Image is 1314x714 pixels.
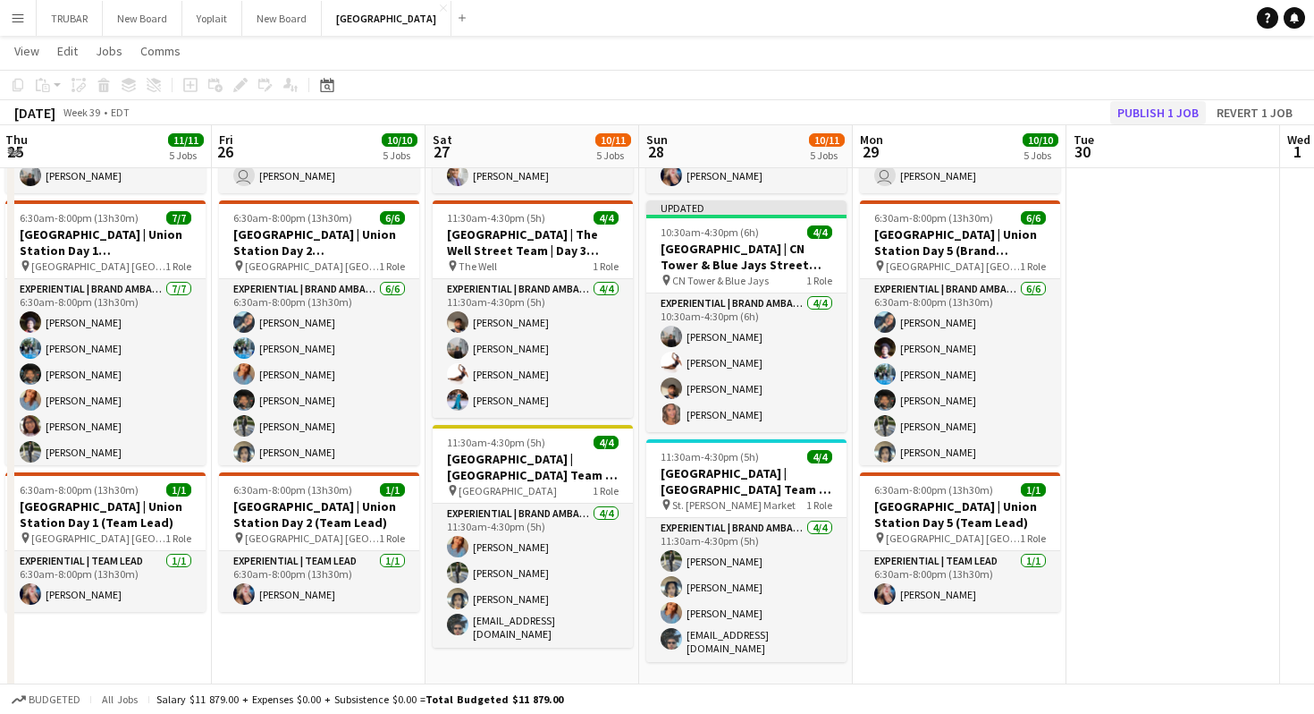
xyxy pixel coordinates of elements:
[646,200,847,432] app-job-card: Updated10:30am-4:30pm (6h)4/4[GEOGRAPHIC_DATA] | CN Tower & Blue Jays Street Team | Day 4 (Brand ...
[433,226,633,259] h3: [GEOGRAPHIC_DATA] | The Well Street Team | Day 3 (Brand Ambassadors)
[5,200,206,465] div: 6:30am-8:00pm (13h30m)7/7[GEOGRAPHIC_DATA] | Union Station Day 1 ([GEOGRAPHIC_DATA] Ambassasdors)...
[672,498,796,512] span: St. [PERSON_NAME] Market
[31,531,165,545] span: [GEOGRAPHIC_DATA] [GEOGRAPHIC_DATA]
[3,141,28,162] span: 25
[169,149,203,162] div: 5 Jobs
[433,451,633,483] h3: [GEOGRAPHIC_DATA] | [GEOGRAPHIC_DATA] Team | Day 3 (Brand Ambassadors)
[860,200,1060,465] app-job-card: 6:30am-8:00pm (13h30m)6/6[GEOGRAPHIC_DATA] | Union Station Day 5 (Brand Ambassadors) [GEOGRAPHIC_...
[29,693,80,706] span: Budgeted
[245,259,379,273] span: [GEOGRAPHIC_DATA] [GEOGRAPHIC_DATA]
[140,43,181,59] span: Comms
[165,259,191,273] span: 1 Role
[857,141,883,162] span: 29
[860,551,1060,612] app-card-role: Experiential | Team Lead1/16:30am-8:00pm (13h30m)[PERSON_NAME]
[166,211,191,225] span: 7/7
[182,1,242,36] button: Yoplait
[20,211,139,225] span: 6:30am-8:00pm (13h30m)
[5,498,206,531] h3: [GEOGRAPHIC_DATA] | Union Station Day 1 (Team Lead)
[809,133,845,147] span: 10/11
[433,279,633,418] app-card-role: Experiential | Brand Ambassador4/411:30am-4:30pm (5h)[PERSON_NAME][PERSON_NAME][PERSON_NAME][PERS...
[1020,531,1046,545] span: 1 Role
[382,133,417,147] span: 10/10
[433,504,633,648] app-card-role: Experiential | Brand Ambassador4/411:30am-4:30pm (5h)[PERSON_NAME][PERSON_NAME][PERSON_NAME][EMAI...
[168,133,204,147] span: 11/11
[216,141,233,162] span: 26
[156,693,563,706] div: Salary $11 879.00 + Expenses $0.00 + Subsistence $0.00 =
[1020,259,1046,273] span: 1 Role
[806,274,832,287] span: 1 Role
[646,439,847,662] app-job-card: 11:30am-4:30pm (5h)4/4[GEOGRAPHIC_DATA] | [GEOGRAPHIC_DATA] Team | Day 4 (Brand Ambassadors) St. ...
[810,149,844,162] div: 5 Jobs
[165,531,191,545] span: 1 Role
[459,484,557,497] span: [GEOGRAPHIC_DATA]
[1021,211,1046,225] span: 6/6
[646,241,847,273] h3: [GEOGRAPHIC_DATA] | CN Tower & Blue Jays Street Team | Day 4 (Brand Ambassadors)
[661,450,759,463] span: 11:30am-4:30pm (5h)
[594,211,619,225] span: 4/4
[433,425,633,648] app-job-card: 11:30am-4:30pm (5h)4/4[GEOGRAPHIC_DATA] | [GEOGRAPHIC_DATA] Team | Day 3 (Brand Ambassadors) [GEO...
[98,693,141,706] span: All jobs
[594,436,619,449] span: 4/4
[31,259,165,273] span: [GEOGRAPHIC_DATA] [GEOGRAPHIC_DATA]
[380,211,405,225] span: 6/6
[596,149,630,162] div: 5 Jobs
[644,141,668,162] span: 28
[380,483,405,497] span: 1/1
[1110,101,1206,124] button: Publish 1 job
[245,531,379,545] span: [GEOGRAPHIC_DATA] [GEOGRAPHIC_DATA]
[433,132,452,148] span: Sat
[5,472,206,612] app-job-card: 6:30am-8:00pm (13h30m)1/1[GEOGRAPHIC_DATA] | Union Station Day 1 (Team Lead) [GEOGRAPHIC_DATA] [G...
[860,498,1060,531] h3: [GEOGRAPHIC_DATA] | Union Station Day 5 (Team Lead)
[166,483,191,497] span: 1/1
[1021,483,1046,497] span: 1/1
[433,200,633,418] app-job-card: 11:30am-4:30pm (5h)4/4[GEOGRAPHIC_DATA] | The Well Street Team | Day 3 (Brand Ambassadors) The We...
[661,225,759,239] span: 10:30am-4:30pm (6h)
[14,43,39,59] span: View
[379,259,405,273] span: 1 Role
[886,531,1020,545] span: [GEOGRAPHIC_DATA] [GEOGRAPHIC_DATA]
[14,104,55,122] div: [DATE]
[219,551,419,612] app-card-role: Experiential | Team Lead1/16:30am-8:00pm (13h30m)[PERSON_NAME]
[646,132,668,148] span: Sun
[5,279,206,496] app-card-role: Experiential | Brand Ambassador7/76:30am-8:00pm (13h30m)[PERSON_NAME][PERSON_NAME][PERSON_NAME][P...
[593,259,619,273] span: 1 Role
[5,551,206,612] app-card-role: Experiential | Team Lead1/16:30am-8:00pm (13h30m)[PERSON_NAME]
[806,498,832,512] span: 1 Role
[88,39,130,63] a: Jobs
[219,200,419,465] app-job-card: 6:30am-8:00pm (13h30m)6/6[GEOGRAPHIC_DATA] | Union Station Day 2 ([GEOGRAPHIC_DATA] Ambassasdors)...
[595,133,631,147] span: 10/11
[233,211,352,225] span: 6:30am-8:00pm (13h30m)
[50,39,85,63] a: Edit
[593,484,619,497] span: 1 Role
[1023,133,1058,147] span: 10/10
[807,225,832,239] span: 4/4
[7,39,46,63] a: View
[874,483,993,497] span: 6:30am-8:00pm (13h30m)
[886,259,1020,273] span: [GEOGRAPHIC_DATA] [GEOGRAPHIC_DATA]
[219,132,233,148] span: Fri
[219,498,419,531] h3: [GEOGRAPHIC_DATA] | Union Station Day 2 (Team Lead)
[1285,141,1310,162] span: 1
[37,1,103,36] button: TRUBAR
[219,472,419,612] app-job-card: 6:30am-8:00pm (13h30m)1/1[GEOGRAPHIC_DATA] | Union Station Day 2 (Team Lead) [GEOGRAPHIC_DATA] [G...
[1071,141,1094,162] span: 30
[646,465,847,497] h3: [GEOGRAPHIC_DATA] | [GEOGRAPHIC_DATA] Team | Day 4 (Brand Ambassadors)
[425,693,563,706] span: Total Budgeted $11 879.00
[111,106,130,119] div: EDT
[57,43,78,59] span: Edit
[807,450,832,463] span: 4/4
[646,200,847,215] div: Updated
[1023,149,1057,162] div: 5 Jobs
[874,211,993,225] span: 6:30am-8:00pm (13h30m)
[860,472,1060,612] app-job-card: 6:30am-8:00pm (13h30m)1/1[GEOGRAPHIC_DATA] | Union Station Day 5 (Team Lead) [GEOGRAPHIC_DATA] [G...
[447,211,545,225] span: 11:30am-4:30pm (5h)
[233,483,352,497] span: 6:30am-8:00pm (13h30m)
[219,226,419,259] h3: [GEOGRAPHIC_DATA] | Union Station Day 2 ([GEOGRAPHIC_DATA] Ambassasdors)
